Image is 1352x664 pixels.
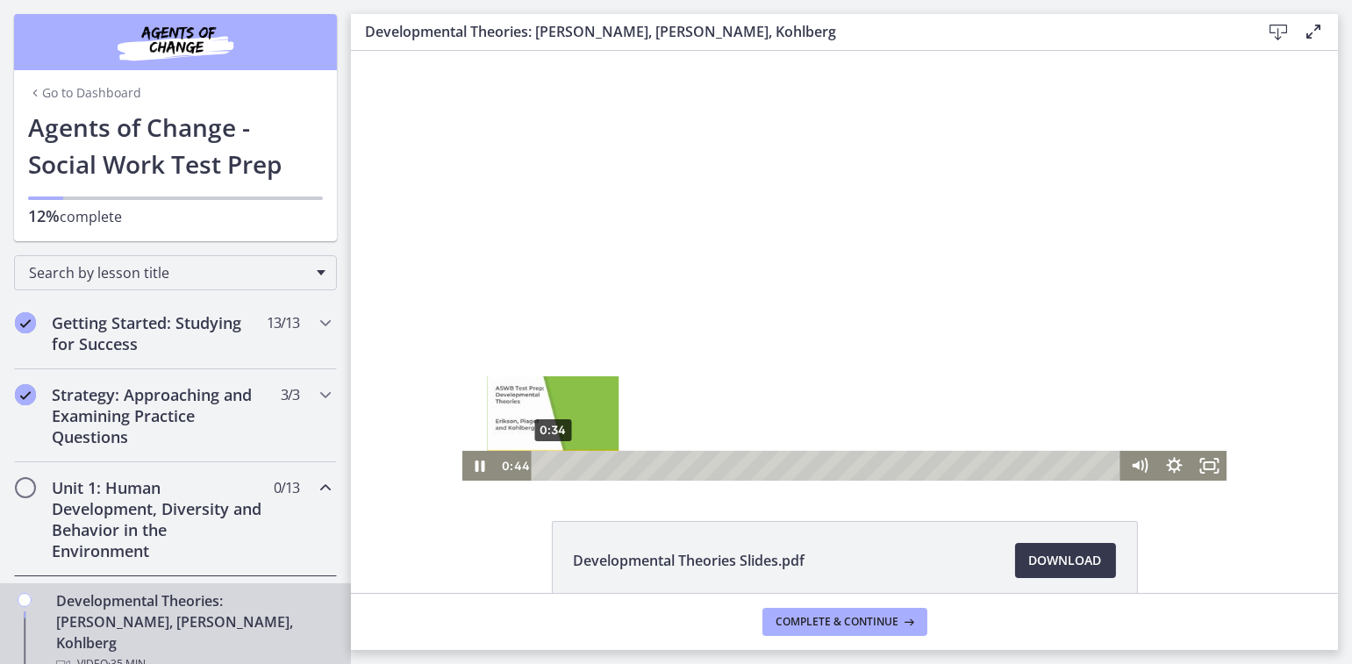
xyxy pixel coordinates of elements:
p: complete [28,205,323,227]
i: Completed [15,384,36,405]
img: Agents of Change [70,21,281,63]
div: Search by lesson title [14,255,337,290]
a: Go to Dashboard [28,84,141,102]
span: 12% [28,205,60,226]
span: Developmental Theories Slides.pdf [574,550,805,571]
h2: Getting Started: Studying for Success [52,312,266,354]
span: Download [1029,550,1102,571]
span: Search by lesson title [29,263,308,282]
span: Complete & continue [776,615,899,629]
i: Completed [15,312,36,333]
button: Mute [770,400,805,430]
button: Complete & continue [762,608,927,636]
h2: Unit 1: Human Development, Diversity and Behavior in the Environment [52,477,266,561]
span: 3 / 3 [281,384,299,405]
iframe: Video Lesson [351,51,1338,481]
button: Show settings menu [805,400,841,430]
h3: Developmental Theories: [PERSON_NAME], [PERSON_NAME], Kohlberg [365,21,1233,42]
span: 0 / 13 [274,477,299,498]
span: 13 / 13 [267,312,299,333]
a: Download [1015,543,1116,578]
h1: Agents of Change - Social Work Test Prep [28,109,323,182]
button: Fullscreen [841,400,876,430]
h2: Strategy: Approaching and Examining Practice Questions [52,384,266,447]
